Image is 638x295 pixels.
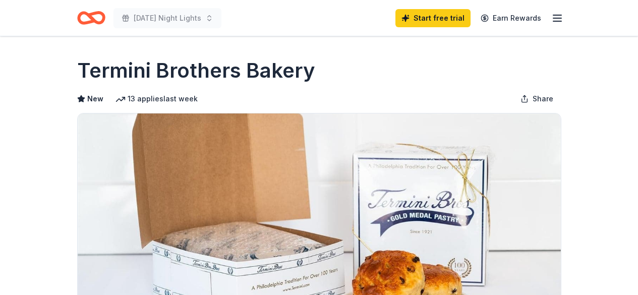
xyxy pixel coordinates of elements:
a: Earn Rewards [475,9,547,27]
a: Start free trial [395,9,471,27]
a: Home [77,6,105,30]
button: Share [512,89,561,109]
span: [DATE] Night Lights [134,12,201,24]
div: 13 applies last week [115,93,198,105]
button: [DATE] Night Lights [113,8,221,28]
span: Share [533,93,553,105]
span: New [87,93,103,105]
h1: Termini Brothers Bakery [77,56,315,85]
